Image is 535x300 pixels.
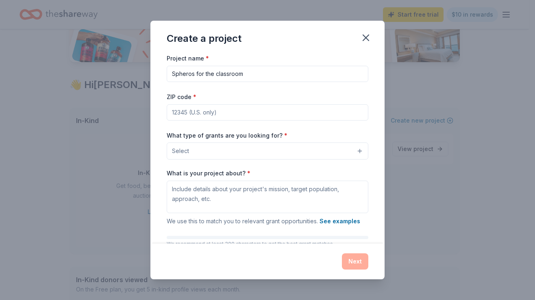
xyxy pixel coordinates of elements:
[167,241,368,247] p: We recommend at least 300 characters to get the best grant matches.
[167,32,241,45] div: Create a project
[320,216,360,226] button: See examples
[167,104,368,121] input: 12345 (U.S. only)
[167,142,368,160] button: Select
[167,93,196,101] label: ZIP code
[167,66,368,82] input: After school program
[167,169,250,177] label: What is your project about?
[167,218,360,224] span: We use this to match you to relevant grant opportunities.
[167,132,287,140] label: What type of grants are you looking for?
[172,146,189,156] span: Select
[167,54,209,63] label: Project name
